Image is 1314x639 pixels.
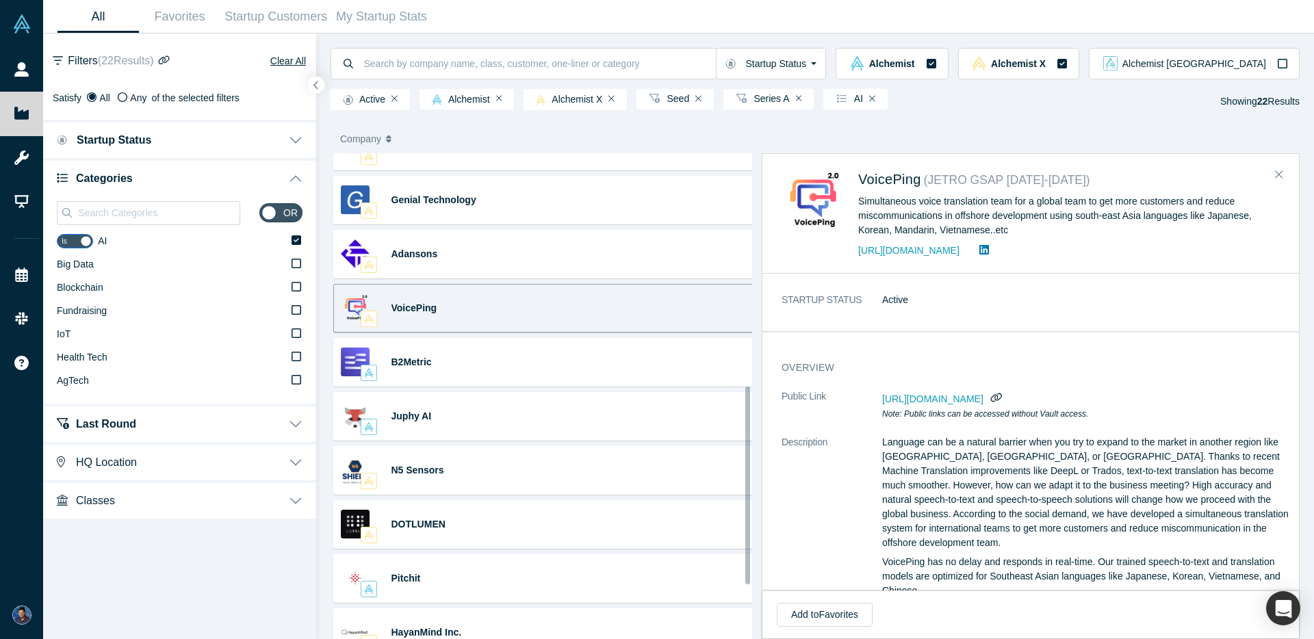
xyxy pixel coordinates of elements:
[858,172,921,187] a: VoicePing
[1103,56,1118,70] img: alchemist_aj Vault Logo
[139,1,220,33] a: Favorites
[391,519,446,530] span: DOTLUMEN
[364,314,374,324] img: alchemistx Vault Logo
[1257,96,1268,107] strong: 22
[77,133,151,146] span: Startup Status
[76,172,133,185] span: Categories
[782,293,882,322] dt: STARTUP STATUS
[426,94,490,105] span: Alchemist
[43,120,316,158] button: Startup Status
[341,239,370,268] img: Adansons's Logo
[341,348,370,376] img: B2Metric's Logo
[343,94,353,105] img: Startup status
[57,375,89,386] span: AgTech
[391,465,444,475] span: N5 Sensors
[829,94,863,103] span: AI
[882,293,1290,307] dd: Active
[76,494,115,507] span: Classes
[695,94,701,103] button: Remove Filter
[836,48,948,79] button: alchemist Vault LogoAlchemist
[1089,48,1300,79] button: alchemist_aj Vault LogoAlchemist [GEOGRAPHIC_DATA]
[924,173,1090,187] small: ( JETRO GSAP [DATE]-[DATE] )
[782,389,826,404] span: Public Link
[43,158,316,196] button: Categories
[332,1,432,33] a: My Startup Stats
[730,94,790,103] span: Series A
[391,410,432,421] a: Juphy AI
[12,14,31,34] img: Alchemist Vault Logo
[76,456,137,469] span: HQ Location
[643,94,689,103] span: Seed
[782,169,844,231] img: VoicePing's Logo
[882,409,1088,419] em: Note: Public links can be accessed without Vault access.
[850,56,864,70] img: alchemist Vault Logo
[341,510,370,538] img: DOTLUMEN's Logo
[1269,164,1289,186] button: Close
[337,94,385,105] span: Active
[364,368,374,378] img: alchemist Vault Logo
[77,204,240,222] input: Search Categories
[57,282,103,293] span: Blockchain
[53,91,307,105] div: Satisfy of the selected filters
[882,435,1290,550] p: Language can be a natural barrier when you try to expand to the market in another region like [GE...
[496,94,502,103] button: Remove Filter
[530,94,602,105] span: Alchemist X
[991,59,1046,68] span: Alchemist X
[391,627,462,638] span: HayanMind Inc.
[364,422,374,432] img: alchemist Vault Logo
[958,48,1080,79] button: alchemistx Vault LogoAlchemist X
[341,456,370,484] img: N5 Sensors's Logo
[391,356,432,367] a: B2Metric
[57,328,70,339] span: IoT
[57,305,107,316] span: Fundraising
[220,1,332,33] a: Startup Customers
[340,125,381,153] span: Company
[364,476,374,486] img: alchemistx Vault Logo
[341,402,370,430] img: Juphy AI's Logo
[270,53,307,69] button: Clear All
[391,94,398,103] button: Remove Filter
[782,361,1271,375] h3: overview
[391,248,438,259] a: Adansons
[57,1,139,33] a: All
[12,605,31,625] img: Prayas Tiwari's Account
[796,94,802,103] button: Remove Filter
[340,125,498,153] button: Company
[716,48,826,79] button: Startup Status
[43,404,316,442] button: Last Round
[858,194,1280,237] div: Simultaneous voice translation team for a global team to get more customers and reduce miscommuni...
[99,92,110,103] span: All
[57,135,67,146] img: Startup status
[882,555,1290,598] p: VoicePing has no delay and responds in real-time. Our trained speech-to-text and translation mode...
[130,92,146,103] span: Any
[869,59,915,68] span: Alchemist
[725,58,736,69] img: Startup status
[777,603,873,627] button: Add toFavorites
[608,94,615,103] button: Remove Filter
[98,235,107,246] span: AI
[432,94,442,105] img: alchemist Vault Logo
[391,573,421,584] a: Pitchit
[43,480,316,519] button: Classes
[391,302,437,313] a: VoicePing
[972,56,986,70] img: alchemistx Vault Logo
[1220,96,1300,107] span: Showing Results
[364,530,374,540] img: alchemistx Vault Logo
[341,294,370,322] img: VoicePing's Logo
[363,47,717,79] input: Search by company name, class, customer, one-liner or category
[76,417,136,430] span: Last Round
[57,259,94,270] span: Big Data
[98,55,154,66] span: ( 22 Results)
[364,584,374,594] img: alchemist Vault Logo
[341,185,370,214] img: Genial Technology's Logo
[536,94,545,105] img: alchemistx Vault Logo
[1122,59,1266,68] span: Alchemist [GEOGRAPHIC_DATA]
[364,206,374,216] img: alchemistx Vault Logo
[57,352,107,363] span: Health Tech
[869,94,875,103] button: Remove Filter
[364,152,374,161] img: alchemistx Vault Logo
